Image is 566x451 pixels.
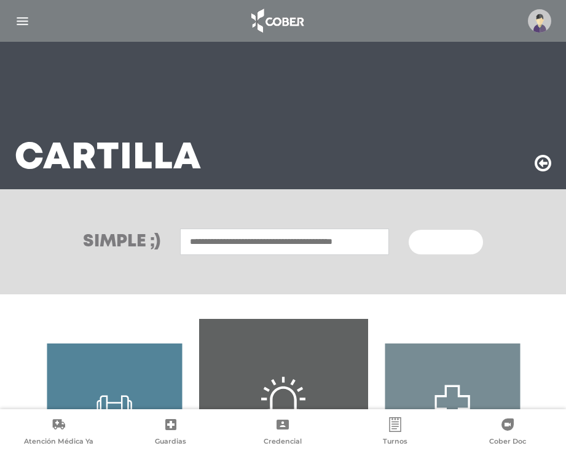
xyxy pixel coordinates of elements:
a: Cober Doc [451,417,564,449]
img: profile-placeholder.svg [528,9,551,33]
h3: Cartilla [15,143,202,175]
span: Guardias [155,437,186,448]
a: Turnos [339,417,452,449]
a: Credencial [227,417,339,449]
img: logo_cober_home-white.png [245,6,309,36]
span: Credencial [264,437,302,448]
span: Turnos [383,437,407,448]
span: Buscar [423,238,459,247]
img: Cober_menu-lines-white.svg [15,14,30,29]
button: Buscar [409,230,482,254]
a: Atención Médica Ya [2,417,115,449]
h3: Simple ;) [83,233,160,251]
span: Atención Médica Ya [24,437,93,448]
span: Cober Doc [489,437,526,448]
a: Guardias [115,417,227,449]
